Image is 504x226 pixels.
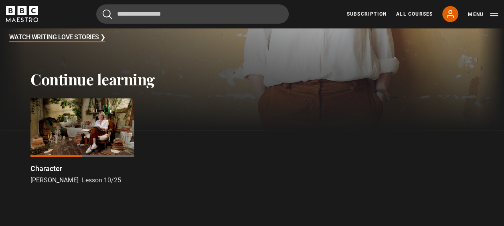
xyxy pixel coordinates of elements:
[30,70,474,89] h2: Continue learning
[396,10,433,18] a: All Courses
[30,98,134,185] a: Character [PERSON_NAME] Lesson 10/25
[9,32,105,44] h3: Watch Writing Love Stories ❯
[347,10,387,18] a: Subscription
[96,4,289,24] input: Search
[468,10,498,18] button: Toggle navigation
[6,6,38,22] svg: BBC Maestro
[30,176,79,184] span: [PERSON_NAME]
[103,9,112,19] button: Submit the search query
[82,176,121,184] span: Lesson 10/25
[30,163,62,174] p: Character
